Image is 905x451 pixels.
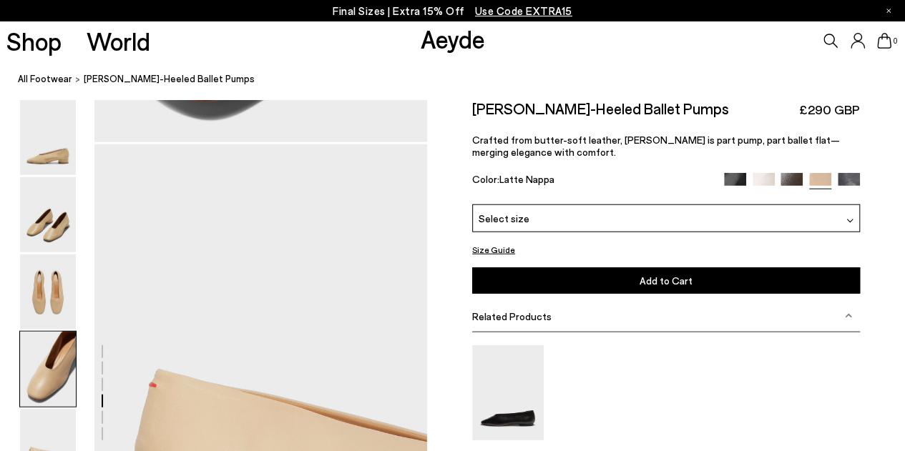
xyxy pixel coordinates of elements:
button: Size Guide [472,241,515,259]
img: Delia Low-Heeled Ballet Pumps - Image 2 [20,177,76,252]
span: Navigate to /collections/ss25-final-sizes [475,4,572,17]
span: Related Products [472,309,552,322]
a: 0 [877,33,891,49]
span: 0 [891,37,899,45]
img: Delia Low-Heeled Ballet Pumps - Image 3 [20,254,76,329]
h2: [PERSON_NAME]-Heeled Ballet Pumps [472,99,729,117]
span: [PERSON_NAME]-Heeled Ballet Pumps [84,71,255,86]
img: svg%3E [846,217,853,224]
a: World [87,29,150,54]
a: All Footwear [18,71,72,86]
button: Add to Cart [472,267,860,294]
span: Latte Nappa [499,173,554,185]
a: Shop [6,29,62,54]
span: £290 GBP [799,101,860,119]
img: Delia Low-Heeled Ballet Pumps - Image 4 [20,332,76,407]
p: Final Sizes | Extra 15% Off [333,2,572,20]
a: Aeyde [420,24,484,54]
span: Add to Cart [640,274,693,287]
span: Select size [479,211,529,226]
img: Delia Low-Heeled Ballet Pumps - Image 1 [20,100,76,175]
img: svg%3E [845,312,852,319]
nav: breadcrumb [18,60,905,99]
div: Color: [472,173,711,189]
img: Kirsten Ballet Flats [472,345,544,440]
span: Crafted from butter-soft leather, [PERSON_NAME] is part pump, part ballet flat—merging elegance w... [472,134,840,158]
